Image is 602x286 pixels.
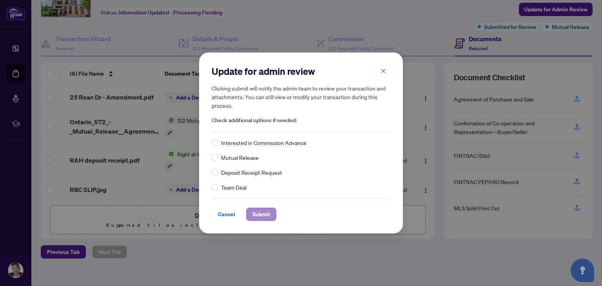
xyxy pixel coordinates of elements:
[221,183,247,192] span: Team Deal
[246,208,276,221] button: Submit
[571,259,594,282] button: Open asap
[221,138,306,147] span: Interested in Commission Advance
[212,84,390,110] h5: Clicking submit will notify the admin team to review your transaction and attachments. You can st...
[212,65,390,78] h2: Update for admin review
[221,168,282,177] span: Deposit Receipt Request
[221,153,259,162] span: Mutual Release
[381,68,386,74] span: close
[252,208,270,221] span: Submit
[212,116,390,125] span: Check additional options if needed:
[218,208,235,221] span: Cancel
[212,208,241,221] button: Cancel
